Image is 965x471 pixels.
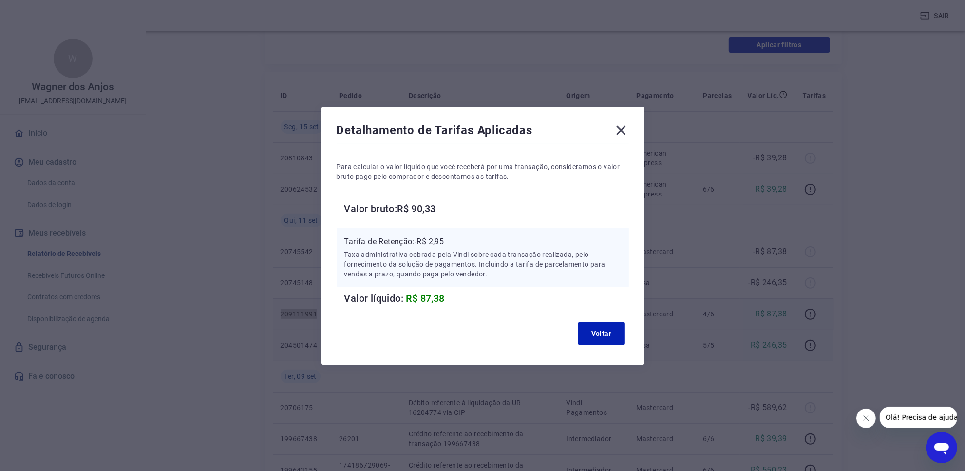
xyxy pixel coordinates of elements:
button: Voltar [578,322,625,345]
iframe: Botão para abrir a janela de mensagens [926,432,957,463]
h6: Valor líquido: [344,291,629,306]
p: Para calcular o valor líquido que você receberá por uma transação, consideramos o valor bruto pag... [337,162,629,181]
p: Taxa administrativa cobrada pela Vindi sobre cada transação realizada, pelo fornecimento da soluç... [344,250,621,279]
span: Olá! Precisa de ajuda? [6,7,82,15]
iframe: Fechar mensagem [856,409,876,428]
div: Detalhamento de Tarifas Aplicadas [337,122,629,142]
iframe: Mensagem da empresa [880,407,957,428]
h6: Valor bruto: R$ 90,33 [344,201,629,216]
p: Tarifa de Retenção: -R$ 2,95 [344,236,621,248]
span: R$ 87,38 [406,293,445,304]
